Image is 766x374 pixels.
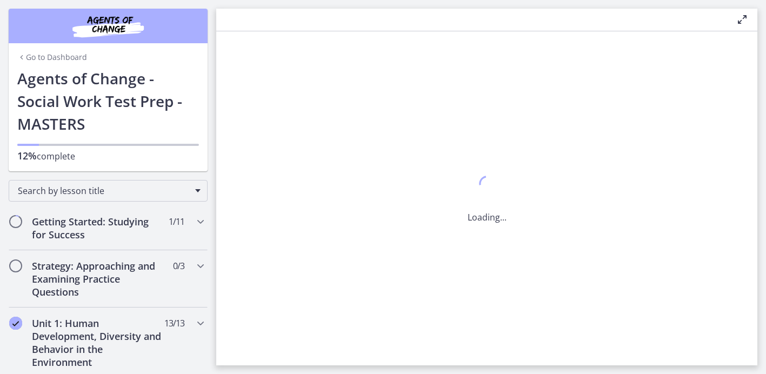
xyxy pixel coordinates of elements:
img: Agents of Change [43,13,173,39]
span: 0 / 3 [173,259,184,272]
span: 12% [17,149,37,162]
p: complete [17,149,199,163]
h2: Strategy: Approaching and Examining Practice Questions [32,259,164,298]
span: 1 / 11 [169,215,184,228]
span: Search by lesson title [18,185,190,197]
h2: Unit 1: Human Development, Diversity and Behavior in the Environment [32,317,164,369]
i: Completed [9,317,22,330]
p: Loading... [468,211,507,224]
a: Go to Dashboard [17,52,87,63]
h2: Getting Started: Studying for Success [32,215,164,241]
div: 1 [468,173,507,198]
h1: Agents of Change - Social Work Test Prep - MASTERS [17,67,199,135]
div: Search by lesson title [9,180,208,202]
span: 13 / 13 [164,317,184,330]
